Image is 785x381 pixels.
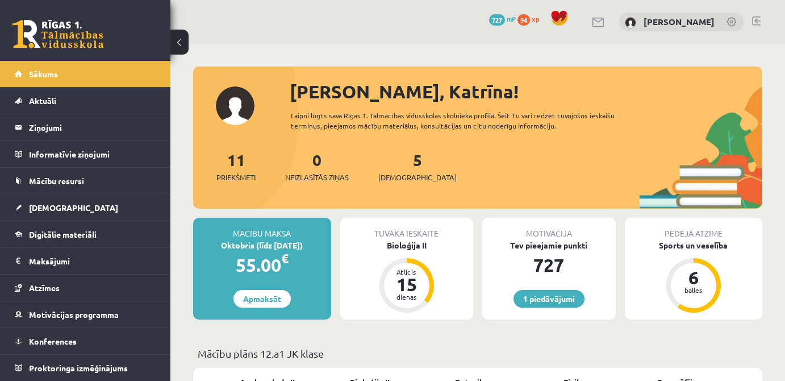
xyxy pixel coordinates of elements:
span: Atzīmes [29,283,60,293]
div: Mācību maksa [193,218,331,239]
a: Proktoringa izmēģinājums [15,355,156,381]
div: 6 [677,268,711,287]
div: Pēdējā atzīme [625,218,763,239]
span: Priekšmeti [216,172,256,183]
a: 0Neizlasītās ziņas [285,150,349,183]
div: 15 [390,275,424,293]
div: balles [677,287,711,293]
span: [DEMOGRAPHIC_DATA] [378,172,457,183]
span: mP [507,14,516,23]
legend: Maksājumi [29,248,156,274]
div: [PERSON_NAME], Katrīna! [290,78,762,105]
span: Digitālie materiāli [29,229,97,239]
a: Ziņojumi [15,114,156,140]
a: 11Priekšmeti [216,150,256,183]
a: Sākums [15,61,156,87]
a: Maksājumi [15,248,156,274]
a: Informatīvie ziņojumi [15,141,156,167]
a: Konferences [15,328,156,354]
div: 55.00 [193,251,331,279]
div: Tuvākā ieskaite [340,218,474,239]
span: Proktoringa izmēģinājums [29,363,128,373]
span: 727 [489,14,505,26]
span: Motivācijas programma [29,309,119,320]
span: Mācību resursi [29,176,84,186]
div: Tev pieejamie punkti [482,239,616,251]
span: Neizlasītās ziņas [285,172,349,183]
a: Motivācijas programma [15,301,156,328]
a: Digitālie materiāli [15,221,156,247]
legend: Informatīvie ziņojumi [29,141,156,167]
a: Mācību resursi [15,168,156,194]
div: Bioloģija II [340,239,474,251]
a: 94 xp [517,14,545,23]
a: Atzīmes [15,275,156,301]
div: Atlicis [390,268,424,275]
a: [PERSON_NAME] [644,16,715,27]
img: Katrīna Krutikova [625,17,636,28]
span: [DEMOGRAPHIC_DATA] [29,202,118,213]
div: Sports un veselība [625,239,763,251]
div: Laipni lūgts savā Rīgas 1. Tālmācības vidusskolas skolnieka profilā. Šeit Tu vari redzēt tuvojošo... [291,110,632,131]
a: 5[DEMOGRAPHIC_DATA] [378,150,457,183]
div: Motivācija [482,218,616,239]
div: Oktobris (līdz [DATE]) [193,239,331,251]
span: Sākums [29,69,58,79]
span: € [281,250,289,267]
a: Apmaksāt [233,290,291,308]
a: Sports un veselība 6 balles [625,239,763,314]
span: Konferences [29,336,77,346]
p: Mācību plāns 12.a1 JK klase [198,346,758,361]
legend: Ziņojumi [29,114,156,140]
a: Aktuāli [15,88,156,114]
a: Rīgas 1. Tālmācības vidusskola [12,20,103,48]
span: xp [532,14,539,23]
span: Aktuāli [29,96,56,106]
div: 727 [482,251,616,279]
a: Bioloģija II Atlicis 15 dienas [340,239,474,314]
div: dienas [390,293,424,300]
a: 727 mP [489,14,516,23]
span: 94 [517,14,530,26]
a: 1 piedāvājumi [513,290,584,308]
a: [DEMOGRAPHIC_DATA] [15,194,156,221]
